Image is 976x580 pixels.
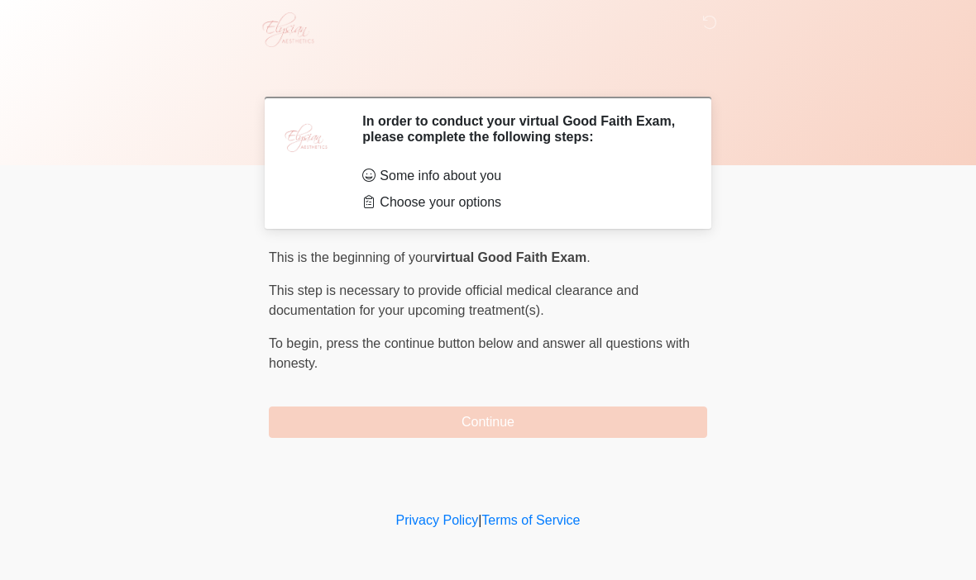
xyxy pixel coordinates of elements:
span: . [586,250,590,264]
strong: virtual Good Faith Exam [434,250,586,264]
img: Elysian Aesthetics Logo [252,12,322,47]
button: Continue [269,406,707,438]
a: Terms of Service [481,513,580,527]
span: This step is necessary to provide official medical clearance and documentation for your upcoming ... [269,283,639,317]
span: press the continue button below and answer all questions with honesty. [269,336,690,370]
a: Privacy Policy [396,513,479,527]
a: | [478,513,481,527]
h1: ‎ ‎ ‎ ‎ [256,59,720,90]
span: To begin, [269,336,326,350]
img: Agent Avatar [281,113,331,163]
h2: In order to conduct your virtual Good Faith Exam, please complete the following steps: [362,113,682,145]
span: This is the beginning of your [269,250,434,264]
li: Some info about you [362,166,682,186]
li: Choose your options [362,193,682,212]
